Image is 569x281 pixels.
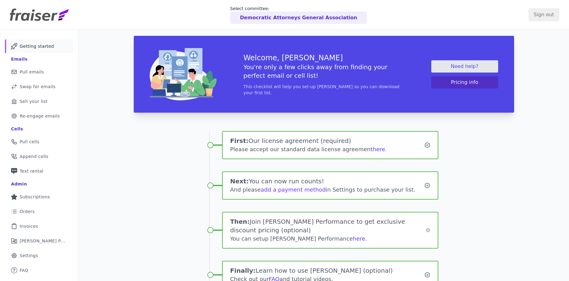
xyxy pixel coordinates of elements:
img: img [150,48,217,100]
a: Sell your list [5,95,73,108]
h1: Join [PERSON_NAME] Performance to get exclusive discount pricing (optional) [230,217,425,234]
h1: Learn how to use [PERSON_NAME] (optional) [230,266,424,275]
span: Subscriptions [20,194,50,200]
span: Then: [230,218,250,225]
span: Finally: [230,267,256,274]
h3: Welcome, [PERSON_NAME] [244,53,404,63]
a: Swap for emails [5,80,73,93]
span: First: [230,137,248,144]
img: Fraiser Logo [10,9,69,21]
span: Next: [230,178,249,185]
p: This checklist will help you set-up [PERSON_NAME] so you can download your first list. [244,84,404,96]
a: Re-engage emails [5,109,73,123]
div: And please in Settings to purchase your list. [230,185,424,194]
span: Swap for emails [20,84,56,90]
a: [PERSON_NAME] Performance [5,234,73,248]
span: Append cells [20,153,48,159]
input: Sign out [529,8,559,21]
a: Pull emails [5,65,73,79]
a: Select committee: Democratic Attorneys General Association [230,6,367,24]
a: FAQ [5,264,73,277]
span: Getting started [20,43,54,49]
div: Cells [11,126,23,132]
a: Getting started [5,39,73,53]
span: Invoices [20,223,38,229]
h5: You're only a few clicks away from finding your perfect email or cell list! [244,63,404,80]
span: Pull cells [20,139,39,145]
a: Invoices [5,219,73,233]
div: You can setup [PERSON_NAME] Performance . [230,234,425,243]
h1: Our license agreement (required) [230,137,424,145]
div: Admin [11,181,27,187]
span: [PERSON_NAME] Performance [20,238,66,244]
a: add a payment method [261,186,326,193]
button: Pricing info [431,76,498,88]
a: Settings [5,249,73,262]
a: Orders [5,205,73,218]
span: Re-engage emails [20,113,60,119]
div: Emails [11,56,28,62]
a: Subscriptions [5,190,73,204]
p: Select committee: [230,6,367,12]
p: Democratic Attorneys General Association [240,14,357,21]
a: Text rental [5,164,73,178]
a: Pull cells [5,135,73,148]
span: Pull emails [20,69,44,75]
span: Sell your list [20,98,48,104]
a: Need help? [431,60,498,73]
span: Settings [20,253,38,259]
div: Please accept our standard data license agreement [230,145,424,154]
a: here [353,235,365,242]
span: FAQ [20,267,28,273]
span: Text rental [20,168,44,174]
a: Append cells [5,150,73,163]
span: Orders [20,208,35,215]
h1: You can now run counts! [230,177,424,185]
